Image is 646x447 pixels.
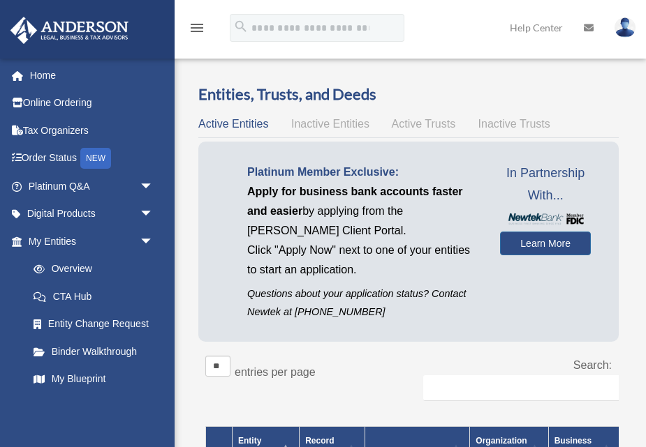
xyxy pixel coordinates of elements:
label: entries per page [235,366,316,378]
span: arrow_drop_down [140,200,168,229]
a: Entity Change Request [20,310,168,338]
a: Digital Productsarrow_drop_down [10,200,175,228]
i: menu [189,20,205,36]
img: Anderson Advisors Platinum Portal [6,17,133,44]
div: NEW [80,148,111,169]
a: Online Ordering [10,89,175,117]
span: arrow_drop_down [140,172,168,201]
p: Questions about your application status? Contact Newtek at [PHONE_NUMBER] [247,285,479,320]
a: My Entitiesarrow_drop_down [10,227,168,255]
a: Learn More [500,232,591,255]
a: CTA Hub [20,282,168,310]
p: Click "Apply Now" next to one of your entities to start an application. [247,241,479,280]
span: Active Trusts [392,118,456,130]
span: arrow_drop_down [140,227,168,256]
a: Order StatusNEW [10,144,175,173]
a: menu [189,24,205,36]
span: Apply for business bank accounts faster and easier [247,185,463,217]
i: search [233,19,249,34]
p: by applying from the [PERSON_NAME] Client Portal. [247,182,479,241]
p: Platinum Member Exclusive: [247,162,479,182]
img: NewtekBankLogoSM.png [507,213,584,225]
a: Platinum Q&Aarrow_drop_down [10,172,175,200]
span: Active Entities [198,118,268,130]
a: Tax Organizers [10,116,175,144]
a: Tax Due Dates [20,393,168,421]
span: Inactive Trusts [478,118,550,130]
a: My Blueprint [20,365,168,393]
a: Binder Walkthrough [20,338,168,365]
span: In Partnership With... [500,162,591,206]
span: Inactive Entities [291,118,369,130]
img: User Pic [615,17,636,38]
a: Home [10,61,175,89]
h3: Entities, Trusts, and Deeds [198,84,619,105]
label: Search: [573,359,612,371]
a: Overview [20,255,161,283]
